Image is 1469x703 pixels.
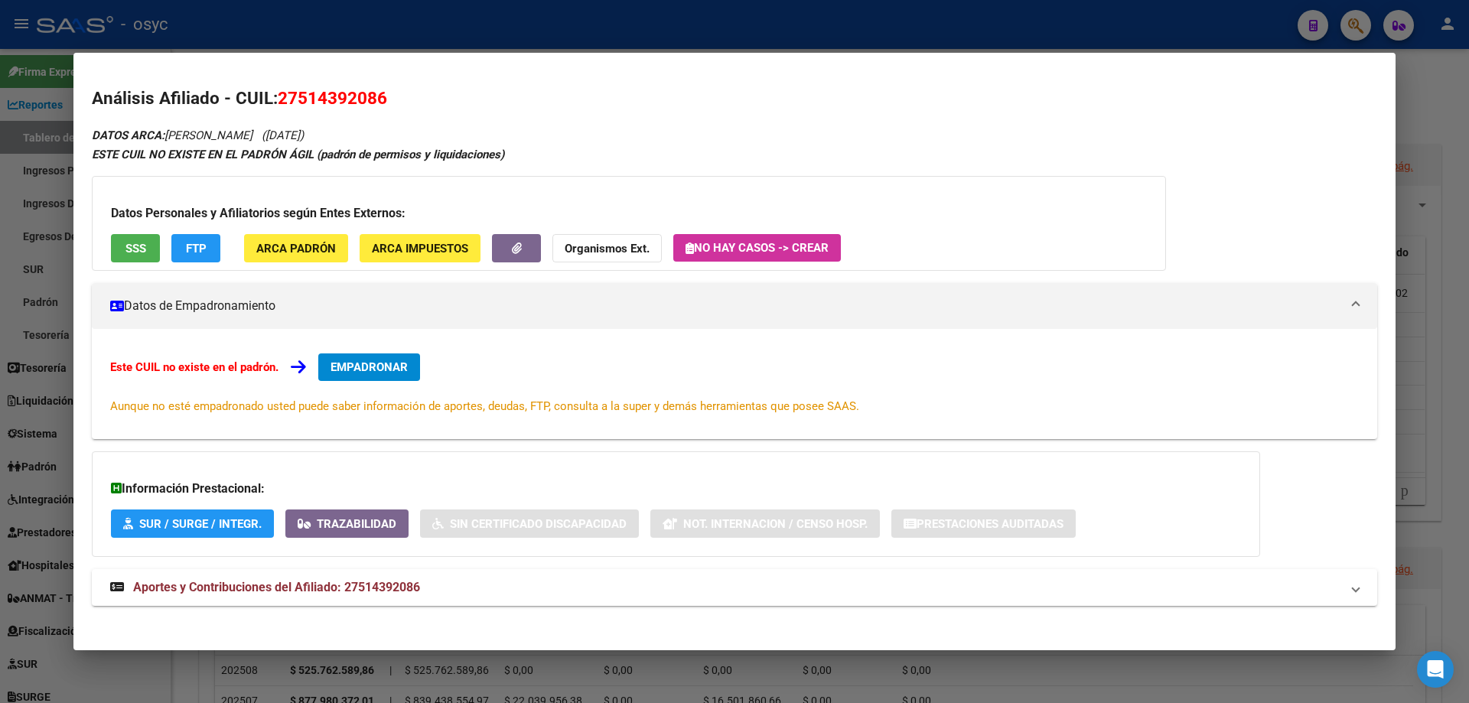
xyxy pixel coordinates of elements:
[110,360,278,374] strong: Este CUIL no existe en el padrón.
[92,329,1377,439] div: Datos de Empadronamiento
[1417,651,1454,688] div: Open Intercom Messenger
[92,569,1377,606] mat-expansion-panel-header: Aportes y Contribuciones del Afiliado: 27514392086
[92,129,252,142] span: [PERSON_NAME]
[244,234,348,262] button: ARCA Padrón
[186,242,207,255] span: FTP
[552,234,662,262] button: Organismos Ext.
[92,148,504,161] strong: ESTE CUIL NO EXISTE EN EL PADRÓN ÁGIL (padrón de permisos y liquidaciones)
[92,129,164,142] strong: DATOS ARCA:
[262,129,304,142] span: ([DATE])
[683,517,868,531] span: Not. Internacion / Censo Hosp.
[110,399,859,413] span: Aunque no esté empadronado usted puede saber información de aportes, deudas, FTP, consulta a la s...
[317,517,396,531] span: Trazabilidad
[565,242,650,255] strong: Organismos Ext.
[111,234,160,262] button: SSS
[450,517,627,531] span: Sin Certificado Discapacidad
[318,353,420,381] button: EMPADRONAR
[111,204,1147,223] h3: Datos Personales y Afiliatorios según Entes Externos:
[686,241,829,255] span: No hay casos -> Crear
[673,234,841,262] button: No hay casos -> Crear
[331,360,408,374] span: EMPADRONAR
[139,517,262,531] span: SUR / SURGE / INTEGR.
[171,234,220,262] button: FTP
[111,509,274,538] button: SUR / SURGE / INTEGR.
[110,297,1340,315] mat-panel-title: Datos de Empadronamiento
[92,283,1377,329] mat-expansion-panel-header: Datos de Empadronamiento
[256,242,336,255] span: ARCA Padrón
[420,509,639,538] button: Sin Certificado Discapacidad
[650,509,880,538] button: Not. Internacion / Censo Hosp.
[133,580,420,594] span: Aportes y Contribuciones del Afiliado: 27514392086
[285,509,409,538] button: Trazabilidad
[125,242,146,255] span: SSS
[917,517,1063,531] span: Prestaciones Auditadas
[278,88,387,108] span: 27514392086
[360,234,480,262] button: ARCA Impuestos
[111,480,1241,498] h3: Información Prestacional:
[372,242,468,255] span: ARCA Impuestos
[891,509,1076,538] button: Prestaciones Auditadas
[92,86,1377,112] h2: Análisis Afiliado - CUIL:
